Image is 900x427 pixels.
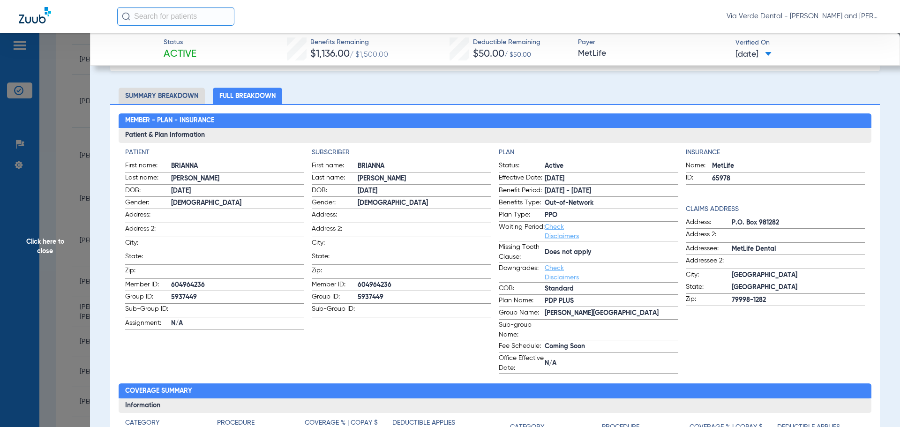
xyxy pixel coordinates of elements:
[545,342,678,352] span: Coming Soon
[19,7,51,23] img: Zuub Logo
[125,280,171,291] span: Member ID:
[171,280,305,290] span: 604964236
[545,247,678,257] span: Does not apply
[545,284,678,294] span: Standard
[499,353,545,373] span: Office Effective Date:
[499,148,678,157] app-breakdown-title: Plan
[171,174,305,184] span: [PERSON_NAME]
[686,294,732,306] span: Zip:
[312,304,358,317] span: Sub-Group ID:
[310,49,350,59] span: $1,136.00
[125,173,171,184] span: Last name:
[545,265,579,281] a: Check Disclaimers
[171,186,305,196] span: [DATE]
[499,320,545,340] span: Sub-group Name:
[499,173,545,184] span: Effective Date:
[358,186,491,196] span: [DATE]
[499,242,545,262] span: Missing Tooth Clause:
[732,270,865,280] span: [GEOGRAPHIC_DATA]
[125,148,305,157] h4: Patient
[312,148,491,157] h4: Subscriber
[732,244,865,254] span: MetLife Dental
[213,88,282,104] li: Full Breakdown
[312,238,358,251] span: City:
[358,161,491,171] span: BRIANNA
[712,174,865,184] span: 65978
[117,7,234,26] input: Search for patients
[499,161,545,172] span: Status:
[686,161,712,172] span: Name:
[686,217,732,229] span: Address:
[358,280,491,290] span: 604964236
[499,308,545,319] span: Group Name:
[119,383,872,398] h2: Coverage Summary
[499,186,545,197] span: Benefit Period:
[727,12,881,21] span: Via Verde Dental - [PERSON_NAME] and [PERSON_NAME] DDS
[122,12,130,21] img: Search Icon
[499,341,545,352] span: Fee Schedule:
[125,252,171,264] span: State:
[171,319,305,329] span: N/A
[358,292,491,302] span: 5937449
[545,359,678,368] span: N/A
[125,292,171,303] span: Group ID:
[119,128,872,143] h3: Patient & Plan Information
[686,256,732,269] span: Addressee 2:
[686,244,732,255] span: Addressee:
[125,238,171,251] span: City:
[125,304,171,317] span: Sub-Group ID:
[125,186,171,197] span: DOB:
[686,204,865,214] h4: Claims Address
[545,296,678,306] span: PDP PLUS
[473,37,540,47] span: Deductible Remaining
[853,382,900,427] iframe: Chat Widget
[310,37,388,47] span: Benefits Remaining
[125,318,171,330] span: Assignment:
[545,174,678,184] span: [DATE]
[545,198,678,208] span: Out-of-Network
[119,398,872,413] h3: Information
[125,224,171,237] span: Address 2:
[312,186,358,197] span: DOB:
[312,292,358,303] span: Group ID:
[735,38,885,48] span: Verified On
[499,296,545,307] span: Plan Name:
[686,173,712,184] span: ID:
[686,230,732,242] span: Address 2:
[732,295,865,305] span: 79998-1282
[125,210,171,223] span: Address:
[499,222,545,241] span: Waiting Period:
[499,210,545,221] span: Plan Type:
[578,37,727,47] span: Payer
[312,161,358,172] span: First name:
[171,292,305,302] span: 5937449
[312,210,358,223] span: Address:
[119,113,872,128] h2: Member - Plan - Insurance
[358,198,491,208] span: [DEMOGRAPHIC_DATA]
[171,198,305,208] span: [DEMOGRAPHIC_DATA]
[499,263,545,282] span: Downgrades:
[312,224,358,237] span: Address 2:
[312,266,358,278] span: Zip:
[350,51,388,59] span: / $1,500.00
[312,280,358,291] span: Member ID:
[545,224,579,240] a: Check Disclaimers
[125,198,171,209] span: Gender:
[686,148,865,157] app-breakdown-title: Insurance
[545,308,678,318] span: [PERSON_NAME][GEOGRAPHIC_DATA]
[171,161,305,171] span: BRIANNA
[125,161,171,172] span: First name:
[164,37,196,47] span: Status
[312,173,358,184] span: Last name:
[545,186,678,196] span: [DATE] - [DATE]
[712,161,865,171] span: MetLife
[358,174,491,184] span: [PERSON_NAME]
[312,252,358,264] span: State:
[164,48,196,61] span: Active
[545,210,678,220] span: PPO
[735,49,772,60] span: [DATE]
